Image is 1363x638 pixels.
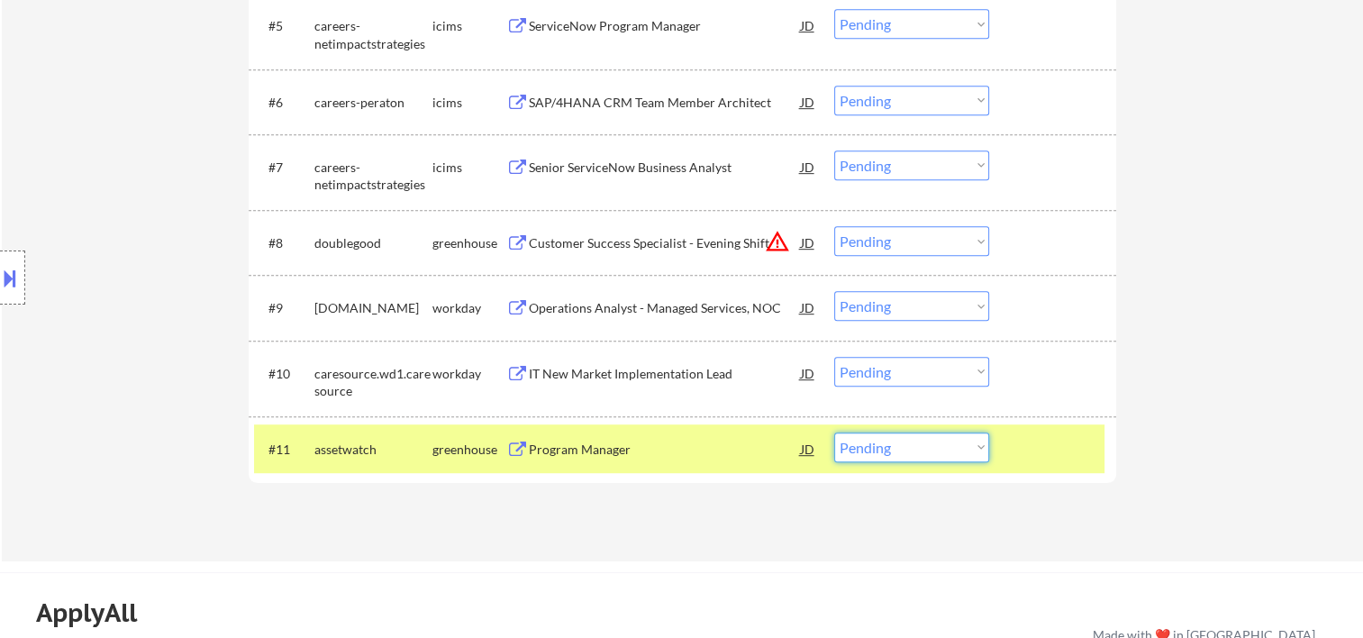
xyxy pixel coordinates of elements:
[314,299,432,317] div: [DOMAIN_NAME]
[314,441,432,459] div: assetwatch
[432,94,506,112] div: icims
[314,94,432,112] div: careers-peraton
[314,365,432,400] div: caresource.wd1.caresource
[765,229,790,254] button: warning_amber
[529,94,801,112] div: SAP/4HANA CRM Team Member Architect
[432,17,506,35] div: icims
[799,226,817,259] div: JD
[432,365,506,383] div: workday
[529,234,801,252] div: Customer Success Specialist - Evening Shift
[799,86,817,118] div: JD
[529,159,801,177] div: Senior ServiceNow Business Analyst
[432,159,506,177] div: icims
[799,9,817,41] div: JD
[268,441,300,459] div: #11
[314,17,432,52] div: careers-netimpactstrategies
[432,234,506,252] div: greenhouse
[36,597,158,628] div: ApplyAll
[529,299,801,317] div: Operations Analyst - Managed Services, NOC
[268,94,300,112] div: #6
[314,159,432,194] div: careers-netimpactstrategies
[432,441,506,459] div: greenhouse
[529,441,801,459] div: Program Manager
[529,17,801,35] div: ServiceNow Program Manager
[268,17,300,35] div: #5
[799,150,817,183] div: JD
[799,433,817,465] div: JD
[432,299,506,317] div: workday
[799,357,817,389] div: JD
[314,234,432,252] div: doublegood
[529,365,801,383] div: IT New Market Implementation Lead
[799,291,817,324] div: JD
